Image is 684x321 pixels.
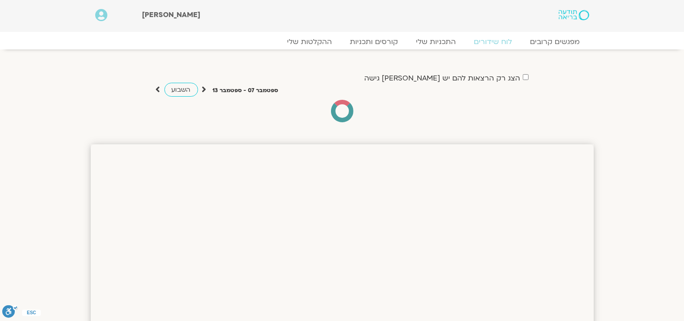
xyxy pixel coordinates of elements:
span: השבוע [172,85,191,94]
a: ההקלטות שלי [278,37,341,46]
p: ספטמבר 07 - ספטמבר 13 [213,86,278,95]
a: מפגשים קרובים [521,37,589,46]
a: התכניות שלי [407,37,465,46]
label: הצג רק הרצאות להם יש [PERSON_NAME] גישה [365,74,521,82]
nav: Menu [95,37,589,46]
a: השבוע [164,83,198,97]
a: לוח שידורים [465,37,521,46]
a: קורסים ותכניות [341,37,407,46]
span: [PERSON_NAME] [142,10,200,20]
